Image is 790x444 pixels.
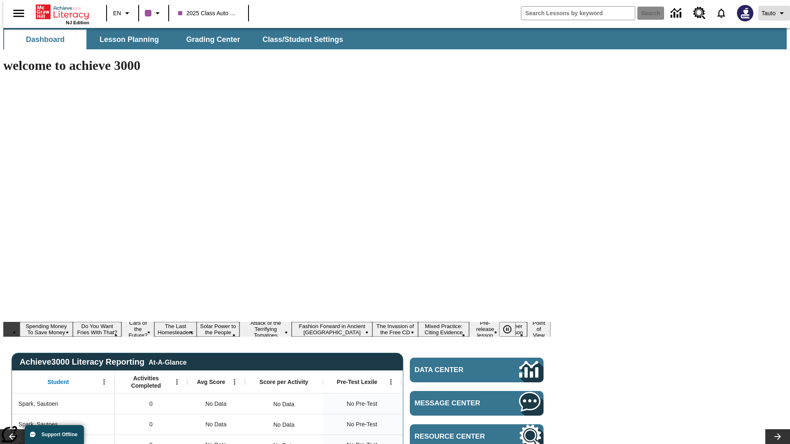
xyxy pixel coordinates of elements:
[666,2,688,25] a: Data Center
[385,376,397,388] button: Open Menu
[149,420,153,429] span: 0
[469,319,501,340] button: Slide 10 Pre-release lesson
[765,429,790,444] button: Lesson carousel, Next
[113,9,121,18] span: EN
[269,416,298,433] div: No Data, Spark, Sautoes
[4,30,86,49] button: Dashboard
[20,357,187,367] span: Achieve3000 Literacy Reporting
[410,358,544,382] a: Data Center
[115,393,187,414] div: 0, Spark, Sautoen
[499,322,524,337] div: Pause
[66,20,89,25] span: NJ Edition
[758,6,790,21] button: Profile/Settings
[3,30,351,49] div: SubNavbar
[47,378,69,386] span: Student
[154,322,197,337] button: Slide 4 The Last Homesteaders
[3,58,551,73] h1: welcome to achieve 3000
[88,30,170,49] button: Lesson Planning
[239,319,292,340] button: Slide 6 Attack of the Terrifying Tomatoes
[201,416,230,433] span: No Data
[688,2,711,24] a: Resource Center, Will open in new tab
[36,4,89,20] a: Home
[401,414,479,435] div: No Data, Spark, Sautoes
[186,35,240,44] span: Grading Center
[98,376,110,388] button: Open Menu
[20,322,73,337] button: Slide 1 Spending Money To Save Money
[499,322,516,337] button: Pause
[521,7,635,20] input: search field
[256,30,350,49] button: Class/Student Settings
[42,432,77,437] span: Support Offline
[73,322,122,337] button: Slide 2 Do You Want Fries With That?
[7,1,31,25] button: Open side menu
[171,376,183,388] button: Open Menu
[19,400,58,408] span: Spark, Sautoen
[292,322,372,337] button: Slide 7 Fashion Forward in Ancient Rome
[19,420,58,429] span: Spark, Sautoes
[410,391,544,416] a: Message Center
[115,414,187,435] div: 0, Spark, Sautoes
[269,396,298,412] div: No Data, Spark, Sautoen
[415,366,492,374] span: Data Center
[197,378,225,386] span: Avg Score
[187,393,245,414] div: No Data, Spark, Sautoen
[100,35,159,44] span: Lesson Planning
[418,322,469,337] button: Slide 9 Mixed Practice: Citing Evidence
[228,376,241,388] button: Open Menu
[401,393,479,414] div: No Data, Spark, Sautoen
[762,9,776,18] span: Tauto
[149,357,186,366] div: At-A-Glance
[187,414,245,435] div: No Data, Spark, Sautoes
[172,30,254,49] button: Grading Center
[372,322,418,337] button: Slide 8 The Invasion of the Free CD
[263,35,343,44] span: Class/Student Settings
[119,375,173,389] span: Activities Completed
[3,28,787,49] div: SubNavbar
[149,400,153,408] span: 0
[121,319,154,340] button: Slide 3 Cars of the Future?
[347,420,377,429] span: No Pre-Test, Spark, Sautoes
[527,319,551,340] button: Slide 12 Point of View
[732,2,758,24] button: Select a new avatar
[142,6,166,21] button: Class color is purple. Change class color
[109,6,136,21] button: Language: EN, Select a language
[260,378,309,386] span: Score per Activity
[711,2,732,24] a: Notifications
[347,400,377,408] span: No Pre-Test, Spark, Sautoen
[201,395,230,412] span: No Data
[197,322,239,337] button: Slide 5 Solar Power to the People
[737,5,753,21] img: Avatar
[415,399,495,407] span: Message Center
[178,9,239,18] span: 2025 Class Auto Grade 13
[25,425,84,444] button: Support Offline
[337,378,378,386] span: Pre-Test Lexile
[415,432,495,441] span: Resource Center
[36,3,89,25] div: Home
[26,35,65,44] span: Dashboard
